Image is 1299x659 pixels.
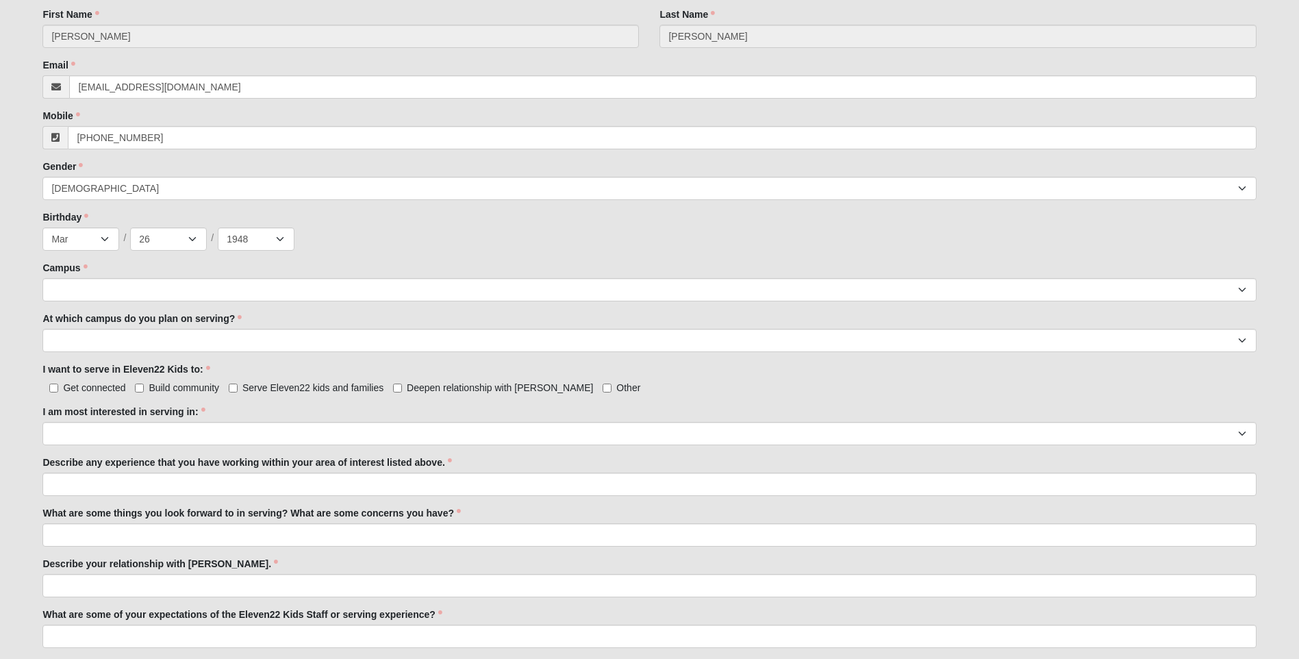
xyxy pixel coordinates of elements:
span: Deepen relationship with [PERSON_NAME] [407,382,593,393]
label: I want to serve in Eleven22 Kids to: [42,362,210,376]
label: Email [42,58,75,72]
label: I am most interested in serving in: [42,405,205,419]
label: What are some things you look forward to in serving? What are some concerns you have? [42,506,461,520]
input: Build community [135,384,144,393]
label: Describe any experience that you have working within your area of interest listed above. [42,456,451,469]
label: Gender [42,160,83,173]
span: / [123,231,126,246]
label: Describe your relationship with [PERSON_NAME]. [42,557,278,571]
span: / [211,231,214,246]
span: Get connected [63,382,125,393]
label: First Name [42,8,99,21]
label: Birthday [42,210,88,224]
input: Other [603,384,611,393]
label: Mobile [42,109,79,123]
label: At which campus do you plan on serving? [42,312,242,325]
label: Last Name [659,8,715,21]
input: Get connected [49,384,58,393]
input: Deepen relationship with [PERSON_NAME] [393,384,402,393]
span: Serve Eleven22 kids and families [242,382,383,393]
label: Campus [42,261,87,275]
span: Other [616,382,640,393]
span: Build community [149,382,219,393]
input: Serve Eleven22 kids and families [229,384,238,393]
label: What are some of your expectations of the Eleven22 Kids Staff or serving experience? [42,608,442,621]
